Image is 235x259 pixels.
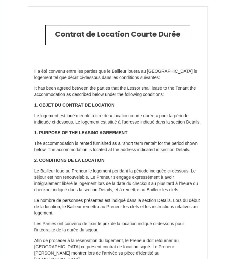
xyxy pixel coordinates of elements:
p: The accommodation is rented furnished as a "short term rental" for the period shown below. The ac... [34,140,201,153]
strong: 2. CONDITIONS DE LA LOCATION [34,158,105,163]
p: It has been agreed between the parties that the Lessor shall lease to the Tenant the accommodatio... [34,85,201,98]
h2: Contrat de Location Courte Durée [50,30,185,39]
p: Le logement est loué meublé à titre de « location courte durée » pour la période indiquée ci-dess... [34,113,201,125]
p: Les Parties ont convenu de fixer le prix de la location indiqué ci-dessous pour l’intégralité de ... [34,221,201,233]
strong: 1. PURPOSE OF THE LEASING AGREEMENT [34,130,127,135]
strong: 1. OBJET DU CONTRAT DE LOCATION [34,103,115,108]
p: Le Bailleur loue au Preneur le logement pendant la période indiquée ci-dessous. Le séjour est non... [34,168,201,193]
p: Il a été convenu entre les parties que le Bailleur louera au [GEOGRAPHIC_DATA] le logement tel qu... [34,68,201,81]
div: Contrat créé avec succès! [153,31,225,37]
p: Le nombre de personnes présentes est indiqué dans la section Details. Lors du début de la locatio... [34,198,201,216]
